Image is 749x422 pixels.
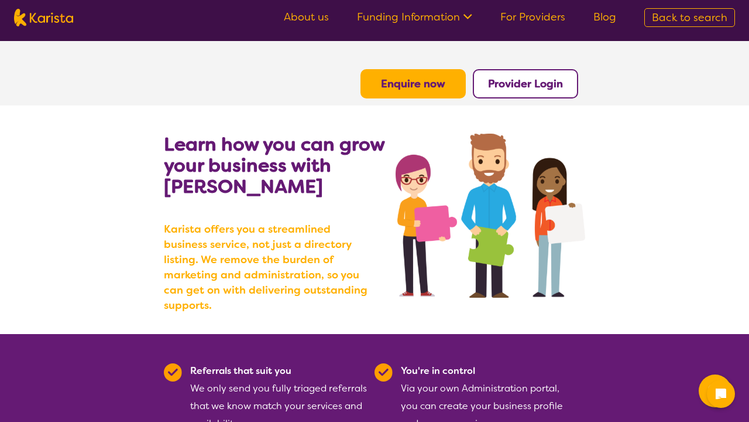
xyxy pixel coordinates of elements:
img: grow your business with Karista [396,134,585,298]
a: For Providers [500,10,565,24]
img: Tick [374,363,393,382]
b: You're in control [401,365,475,377]
a: Blog [593,10,616,24]
a: Provider Login [488,77,563,91]
img: Karista logo [14,9,73,26]
a: About us [284,10,329,24]
button: Enquire now [360,69,466,98]
b: Karista offers you a streamlined business service, not just a directory listing. We remove the bu... [164,222,374,313]
a: Enquire now [381,77,445,91]
b: Learn how you can grow your business with [PERSON_NAME] [164,132,384,199]
a: Back to search [644,8,735,27]
a: Funding Information [357,10,472,24]
button: Channel Menu [699,375,731,407]
span: Back to search [652,11,727,25]
button: Provider Login [473,69,578,98]
img: Tick [164,363,182,382]
b: Referrals that suit you [190,365,291,377]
